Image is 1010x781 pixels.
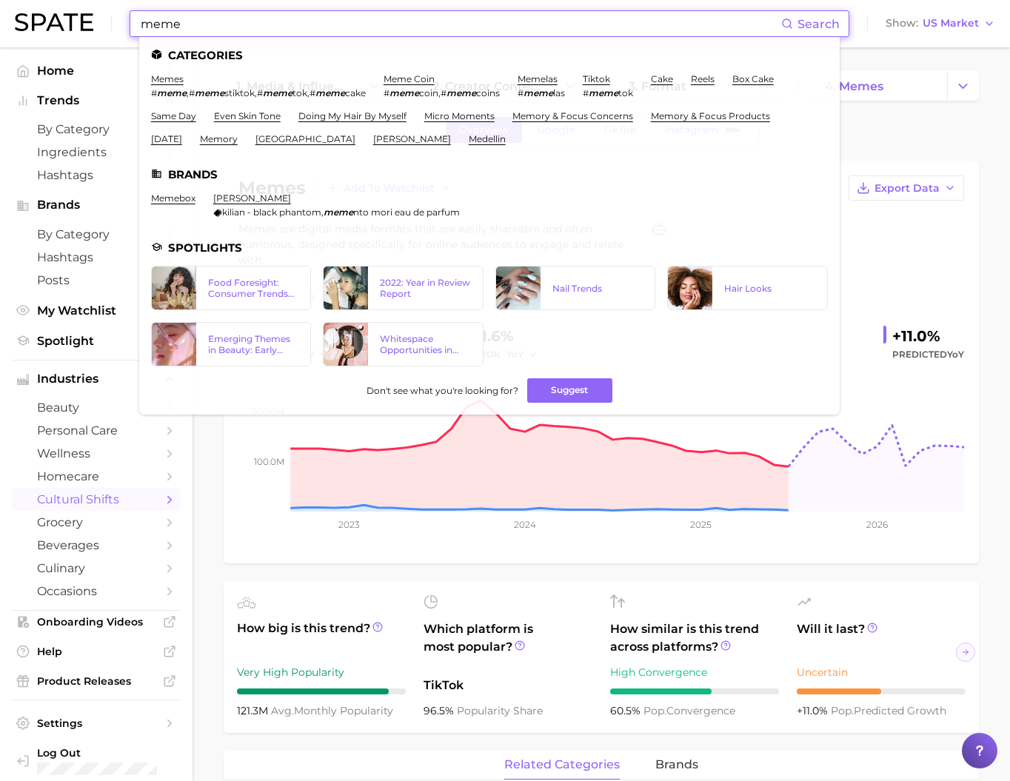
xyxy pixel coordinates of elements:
[797,688,966,694] div: 5 / 10
[424,677,592,694] span: TikTok
[504,758,620,771] span: related categories
[214,110,281,121] a: even skin tone
[384,73,435,84] a: meme coin
[37,746,169,760] span: Log Out
[12,640,181,663] a: Help
[424,110,495,121] a: micro moments
[37,645,155,658] span: Help
[37,515,155,529] span: grocery
[610,620,779,656] span: How similar is this trend across platforms?
[37,674,155,688] span: Product Releases
[151,133,182,144] a: [DATE]
[324,207,353,218] em: meme
[12,670,181,692] a: Product Releases
[518,87,524,98] span: #
[441,87,447,98] span: #
[37,334,155,348] span: Spotlight
[12,141,181,164] a: Ingredients
[524,87,553,98] em: meme
[37,250,155,264] span: Hashtags
[553,87,565,98] span: las
[237,688,406,694] div: 9 / 10
[373,133,451,144] a: [PERSON_NAME]
[12,488,181,511] a: cultural shifts
[655,758,698,771] span: brands
[12,223,181,246] a: by Category
[956,643,975,662] button: Scroll Right
[292,87,307,98] span: tok
[37,168,155,182] span: Hashtags
[323,322,484,366] a: Whitespace Opportunities in Skincare
[12,246,181,269] a: Hashtags
[690,519,712,530] tspan: 2025
[12,511,181,534] a: grocery
[12,534,181,557] a: beverages
[37,446,155,460] span: wellness
[447,87,476,98] em: meme
[15,13,93,31] img: SPATE
[12,194,181,216] button: Brands
[271,704,393,717] span: monthly popularity
[469,133,506,144] a: medellin
[151,192,195,204] a: memebox
[37,122,155,136] span: by Category
[151,241,828,254] li: Spotlights
[380,333,471,355] div: Whitespace Opportunities in Skincare
[874,182,940,195] span: Export Data
[208,277,299,299] div: Food Foresight: Consumer Trends for 2024
[866,519,888,530] tspan: 2026
[151,110,196,121] a: same day
[797,17,840,31] span: Search
[495,266,656,310] a: Nail Trends
[589,87,618,98] em: meme
[208,333,299,355] div: Emerging Themes in Beauty: Early Trend Signals with Big Potential
[947,349,964,360] span: YoY
[380,277,471,299] div: 2022: Year in Review Report
[797,620,966,656] span: Will it last?
[151,49,828,61] li: Categories
[37,64,155,78] span: Home
[457,704,543,717] span: popularity share
[825,79,883,93] span: 4. memes
[389,87,419,98] em: meme
[37,584,155,598] span: occasions
[315,87,345,98] em: meme
[151,87,157,98] span: #
[37,400,155,415] span: beauty
[384,87,389,98] span: #
[512,110,633,121] a: memory & focus concerns
[797,663,966,681] div: Uncertain
[527,378,612,403] button: Suggest
[610,688,779,694] div: 6 / 10
[12,118,181,141] a: by Category
[195,87,224,98] em: meme
[345,87,366,98] span: cake
[12,712,181,734] a: Settings
[12,580,181,603] a: occasions
[12,442,181,465] a: wellness
[476,87,500,98] span: coins
[12,368,181,390] button: Industries
[213,192,291,204] a: [PERSON_NAME]
[886,19,918,27] span: Show
[651,110,770,121] a: memory & focus products
[12,742,181,780] a: Log out. Currently logged in with e-mail doyeon@spate.nyc.
[797,704,831,717] span: +11.0%
[12,611,181,633] a: Onboarding Videos
[139,11,781,36] input: Search here for a brand, industry, or ingredient
[157,87,187,98] em: meme
[424,704,457,717] span: 96.5%
[947,71,979,101] button: Change Category
[12,465,181,488] a: homecare
[37,492,155,506] span: cultural shifts
[12,59,181,82] a: Home
[724,283,815,294] div: Hair Looks
[12,299,181,322] a: My Watchlist
[923,19,979,27] span: US Market
[882,14,999,33] button: ShowUS Market
[224,87,255,98] span: stiktok
[310,87,315,98] span: #
[12,396,181,419] a: beauty
[37,198,155,212] span: Brands
[200,133,238,144] a: memory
